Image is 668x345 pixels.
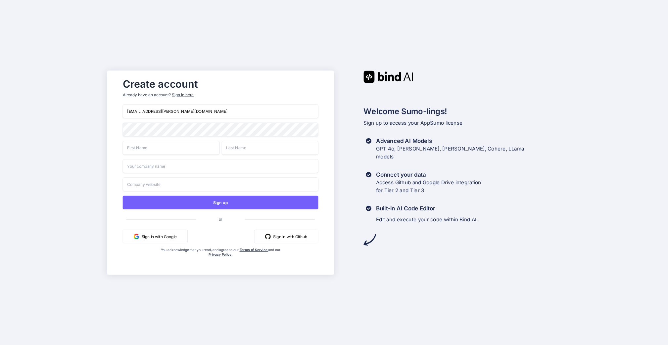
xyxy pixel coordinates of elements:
[122,177,318,191] input: Company website
[376,178,481,194] p: Access Github and Google Drive integration for Tier 2 and Tier 3
[221,141,318,154] input: Last Name
[172,92,193,98] div: Sign in here
[363,105,561,117] h2: Welcome Sumo-lings!
[376,204,478,212] h3: Built-in AI Code Editor
[208,252,232,256] a: Privacy Policy.
[155,247,286,270] div: You acknowledge that you read, and agree to our and our
[363,119,561,127] p: Sign up to access your AppSumo license
[265,234,271,239] img: github
[239,247,268,252] a: Terms of Service
[376,216,478,224] p: Edit and execute your code within Bind AI.
[122,141,219,154] input: First Name
[363,70,413,83] img: Bind AI logo
[122,104,318,118] input: Email
[122,230,187,243] button: Sign in with Google
[122,79,318,88] h2: Create account
[122,159,318,173] input: Your company name
[122,92,318,98] p: Already have an account?
[376,137,524,145] h3: Advanced AI Models
[376,145,524,160] p: GPT 4o, [PERSON_NAME], [PERSON_NAME], Cohere, LLama models
[254,230,318,243] button: Sign in with Github
[196,212,245,226] span: or
[134,234,139,239] img: google
[376,171,481,179] h3: Connect your data
[122,195,318,209] button: Sign up
[363,234,376,246] img: arrow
